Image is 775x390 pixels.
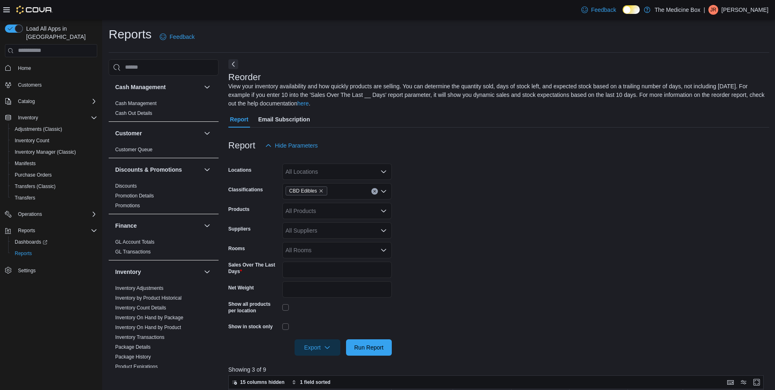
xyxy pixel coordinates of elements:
[15,96,38,106] button: Catalog
[288,377,334,387] button: 1 field sorted
[11,193,38,203] a: Transfers
[15,63,97,73] span: Home
[228,167,252,173] label: Locations
[275,141,318,150] span: Hide Parameters
[115,100,156,107] span: Cash Management
[115,354,151,360] span: Package History
[18,82,42,88] span: Customers
[721,5,768,15] p: [PERSON_NAME]
[297,100,309,107] a: here
[202,82,212,92] button: Cash Management
[228,323,273,330] label: Show in stock only
[115,324,181,331] span: Inventory On Hand by Product
[228,245,245,252] label: Rooms
[15,209,45,219] button: Operations
[170,33,194,41] span: Feedback
[115,193,154,199] span: Promotion Details
[11,159,97,168] span: Manifests
[16,6,53,14] img: Cova
[202,128,212,138] button: Customer
[15,172,52,178] span: Purchase Orders
[228,72,261,82] h3: Reorder
[228,141,255,150] h3: Report
[11,124,97,134] span: Adjustments (Classic)
[11,136,53,146] a: Inventory Count
[15,160,36,167] span: Manifests
[11,249,97,258] span: Reports
[8,169,101,181] button: Purchase Orders
[11,147,97,157] span: Inventory Manager (Classic)
[380,188,387,195] button: Open list of options
[591,6,616,14] span: Feedback
[115,295,182,301] a: Inventory by Product Historical
[15,80,45,90] a: Customers
[202,165,212,175] button: Discounts & Promotions
[115,166,182,174] h3: Discounts & Promotions
[202,221,212,231] button: Finance
[115,305,166,311] a: Inventory Count Details
[115,146,152,153] span: Customer Queue
[115,325,181,330] a: Inventory On Hand by Product
[115,183,137,189] a: Discounts
[8,181,101,192] button: Transfers (Classic)
[18,227,35,234] span: Reports
[300,379,331,386] span: 1 field sorted
[752,377,762,387] button: Enter fullscreen
[18,65,31,72] span: Home
[623,5,640,14] input: Dark Mode
[710,5,717,15] span: JR
[228,82,765,108] div: View your inventory availability and how quickly products are selling. You can determine the quan...
[15,209,97,219] span: Operations
[115,314,183,321] span: Inventory On Hand by Package
[115,222,201,230] button: Finance
[8,158,101,169] button: Manifests
[15,239,47,245] span: Dashboards
[115,315,183,321] a: Inventory On Hand by Package
[15,195,35,201] span: Transfers
[23,25,97,41] span: Load All Apps in [GEOGRAPHIC_DATA]
[18,98,35,105] span: Catalog
[228,301,279,314] label: Show all products per location
[15,149,76,155] span: Inventory Manager (Classic)
[295,339,340,356] button: Export
[654,5,700,15] p: The Medicine Box
[380,168,387,175] button: Open list of options
[202,267,212,277] button: Inventory
[2,79,101,91] button: Customers
[8,236,101,248] a: Dashboards
[11,170,55,180] a: Purchase Orders
[18,211,42,217] span: Operations
[258,111,310,128] span: Email Subscription
[115,110,152,117] span: Cash Out Details
[11,170,97,180] span: Purchase Orders
[11,249,35,258] a: Reports
[2,208,101,220] button: Operations
[115,249,151,255] a: GL Transactions
[228,262,279,275] label: Sales Over The Last Days
[371,188,378,195] button: Clear input
[708,5,718,15] div: Jessyka R
[115,202,140,209] span: Promotions
[8,146,101,158] button: Inventory Manager (Classic)
[115,203,140,208] a: Promotions
[18,114,38,121] span: Inventory
[262,137,321,154] button: Hide Parameters
[115,268,141,276] h3: Inventory
[15,266,39,276] a: Settings
[228,206,250,213] label: Products
[18,267,36,274] span: Settings
[15,137,49,144] span: Inventory Count
[11,159,39,168] a: Manifests
[115,344,151,350] span: Package Details
[115,239,154,245] a: GL Account Totals
[15,113,41,123] button: Inventory
[11,136,97,146] span: Inventory Count
[115,285,163,291] a: Inventory Adjustments
[2,112,101,123] button: Inventory
[156,29,198,45] a: Feedback
[354,343,384,352] span: Run Report
[739,377,748,387] button: Display options
[109,26,152,43] h1: Reports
